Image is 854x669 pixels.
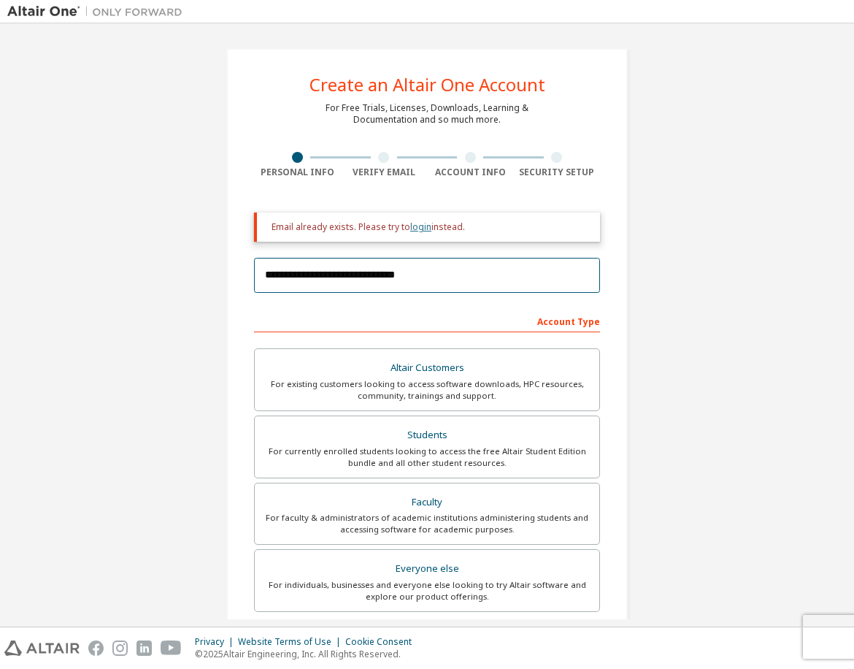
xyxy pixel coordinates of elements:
div: Everyone else [263,559,591,579]
div: Create an Altair One Account [309,76,545,93]
div: Account Info [427,167,514,178]
div: Verify Email [341,167,428,178]
img: altair_logo.svg [4,641,80,656]
img: youtube.svg [161,641,182,656]
div: For existing customers looking to access software downloads, HPC resources, community, trainings ... [263,378,591,402]
a: login [410,221,431,233]
div: Privacy [195,636,238,648]
div: Altair Customers [263,358,591,378]
div: Security Setup [514,167,601,178]
img: instagram.svg [112,641,128,656]
img: Altair One [7,4,190,19]
div: For currently enrolled students looking to access the free Altair Student Edition bundle and all ... [263,446,591,469]
div: Cookie Consent [345,636,420,648]
div: For individuals, businesses and everyone else looking to try Altair software and explore our prod... [263,579,591,603]
div: Website Terms of Use [238,636,345,648]
div: Email already exists. Please try to instead. [272,221,588,233]
p: © 2025 Altair Engineering, Inc. All Rights Reserved. [195,648,420,660]
div: Personal Info [254,167,341,178]
div: Account Type [254,309,600,332]
div: For Free Trials, Licenses, Downloads, Learning & Documentation and so much more. [326,102,528,126]
div: Faculty [263,492,591,513]
div: Students [263,425,591,446]
img: facebook.svg [88,641,104,656]
div: For faculty & administrators of academic institutions administering students and accessing softwa... [263,512,591,535]
img: linkedin.svg [136,641,152,656]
